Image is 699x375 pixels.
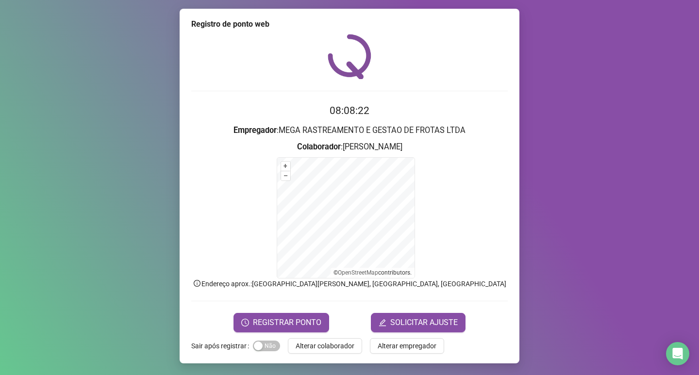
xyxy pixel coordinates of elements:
button: Alterar empregador [370,338,444,354]
a: OpenStreetMap [338,269,378,276]
button: REGISTRAR PONTO [233,313,329,332]
span: edit [379,319,386,326]
span: REGISTRAR PONTO [253,317,321,328]
button: Alterar colaborador [288,338,362,354]
button: + [281,162,290,171]
span: info-circle [193,279,201,288]
span: Alterar empregador [378,341,436,351]
span: Alterar colaborador [296,341,354,351]
span: SOLICITAR AJUSTE [390,317,458,328]
h3: : [PERSON_NAME] [191,141,508,153]
p: Endereço aprox. : [GEOGRAPHIC_DATA][PERSON_NAME], [GEOGRAPHIC_DATA], [GEOGRAPHIC_DATA] [191,278,508,289]
li: © contributors. [333,269,412,276]
strong: Empregador [233,126,277,135]
div: Open Intercom Messenger [666,342,689,365]
h3: : MEGA RASTREAMENTO E GESTAO DE FROTAS LTDA [191,124,508,137]
span: clock-circle [241,319,249,326]
button: editSOLICITAR AJUSTE [371,313,466,332]
label: Sair após registrar [191,338,253,354]
time: 08:08:22 [330,105,369,116]
strong: Colaborador [297,142,341,151]
button: – [281,171,290,180]
div: Registro de ponto web [191,18,508,30]
img: QRPoint [328,34,371,79]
